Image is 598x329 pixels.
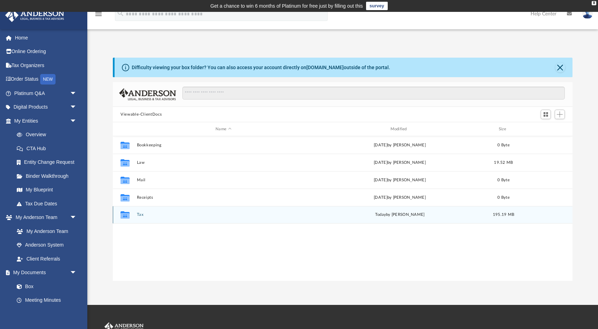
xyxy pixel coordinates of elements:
[366,2,388,10] a: survey
[5,266,84,280] a: My Documentsarrow_drop_down
[313,177,487,183] div: [DATE] by [PERSON_NAME]
[117,9,124,17] i: search
[94,10,103,18] i: menu
[375,213,386,217] span: today
[313,142,487,148] div: [DATE] by [PERSON_NAME]
[182,87,565,100] input: Search files and folders
[582,9,593,19] img: User Pic
[497,196,510,199] span: 0 Byte
[5,58,87,72] a: Tax Organizers
[10,197,87,211] a: Tax Due Dates
[210,2,363,10] div: Get a chance to win 6 months of Platinum for free just by filling out this
[555,63,565,72] button: Close
[5,100,87,114] a: Digital Productsarrow_drop_down
[116,126,133,132] div: id
[313,195,487,201] div: [DATE] by [PERSON_NAME]
[70,86,84,101] span: arrow_drop_down
[10,155,87,169] a: Entity Change Request
[5,211,84,225] a: My Anderson Teamarrow_drop_down
[313,212,487,218] div: by [PERSON_NAME]
[10,183,84,197] a: My Blueprint
[137,143,310,147] button: Bookkeeping
[10,224,80,238] a: My Anderson Team
[490,126,518,132] div: Size
[313,126,487,132] div: Modified
[70,100,84,115] span: arrow_drop_down
[10,293,84,307] a: Meeting Minutes
[3,8,66,22] img: Anderson Advisors Platinum Portal
[497,143,510,147] span: 0 Byte
[5,72,87,87] a: Order StatusNEW
[555,110,565,119] button: Add
[497,178,510,182] span: 0 Byte
[10,252,84,266] a: Client Referrals
[10,169,87,183] a: Binder Walkthrough
[94,13,103,18] a: menu
[70,114,84,128] span: arrow_drop_down
[40,74,56,85] div: NEW
[70,211,84,225] span: arrow_drop_down
[137,126,310,132] div: Name
[5,31,87,45] a: Home
[541,110,551,119] button: Switch to Grid View
[5,86,87,100] a: Platinum Q&Aarrow_drop_down
[592,1,596,5] div: close
[5,114,87,128] a: My Entitiesarrow_drop_down
[137,178,310,182] button: Mail
[70,266,84,280] span: arrow_drop_down
[137,160,310,165] button: Law
[10,128,87,142] a: Overview
[137,212,310,217] button: Tax
[132,64,390,71] div: Difficulty viewing your box folder? You can also access your account directly on outside of the p...
[520,126,569,132] div: id
[121,111,162,118] button: Viewable-ClientDocs
[113,136,573,281] div: grid
[493,213,514,217] span: 195.19 MB
[494,161,513,164] span: 19.52 MB
[10,141,87,155] a: CTA Hub
[10,238,84,252] a: Anderson System
[306,65,344,70] a: [DOMAIN_NAME]
[137,195,310,200] button: Receipts
[10,279,80,293] a: Box
[313,160,487,166] div: [DATE] by [PERSON_NAME]
[5,45,87,59] a: Online Ordering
